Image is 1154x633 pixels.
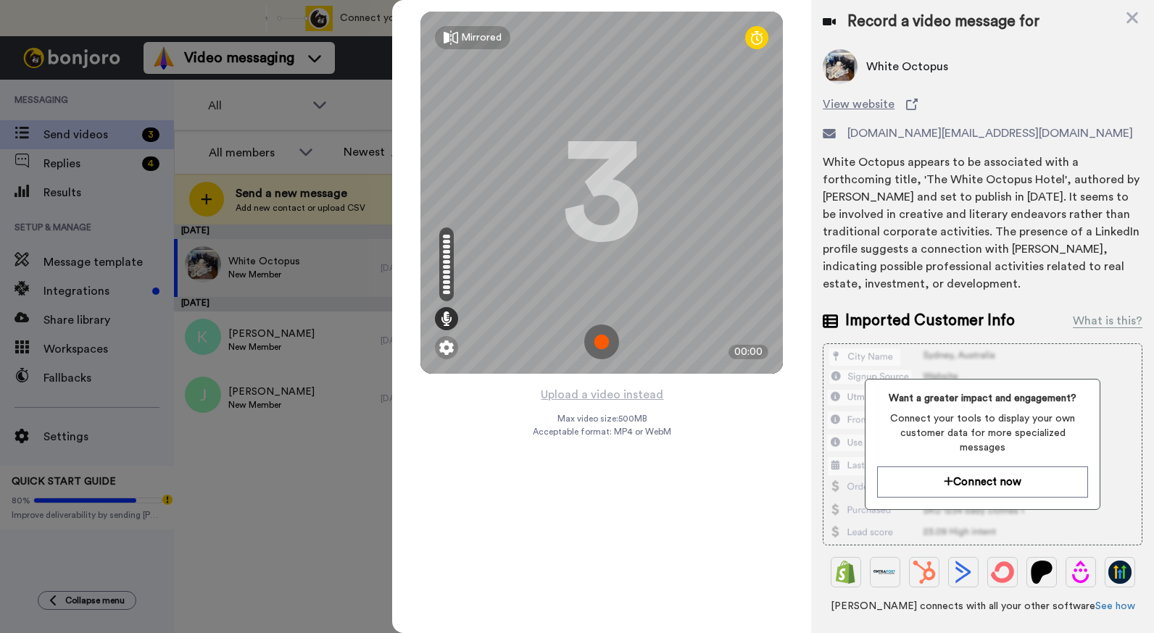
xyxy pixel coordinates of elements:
span: Connect your tools to display your own customer data for more specialized messages [877,411,1088,455]
img: Ontraport [873,561,897,584]
img: ActiveCampaign [952,561,975,584]
span: Want a greater impact and engagement? [877,391,1088,406]
img: Drip [1069,561,1092,584]
div: White Octopus appears to be associated with a forthcoming title, 'The White Octopus Hotel', autho... [823,154,1142,293]
div: 3 [562,138,642,247]
span: GIF Signature Maker Inject some fun into your emails and get more replies along the way, with you... [47,41,234,96]
img: Patreon [1030,561,1053,584]
span: Max video size: 500 MB [557,413,647,424]
img: ic_gear.svg [439,340,454,355]
div: What is this? [1073,312,1142,330]
span: Imported Customer Info [845,310,1015,332]
button: Upload a video instead [536,385,668,404]
div: message notification from Grant, 1w ago. GIF Signature Maker Inject some fun into your emails and... [6,29,284,78]
img: ConvertKit [991,561,1014,584]
img: Shopify [834,561,858,584]
span: Acceptable format: MP4 or WebM [533,426,671,437]
a: See how [1095,601,1135,611]
div: 00:00 [728,345,768,359]
button: Connect now [877,466,1088,498]
span: [DOMAIN_NAME][EMAIL_ADDRESS][DOMAIN_NAME] [847,125,1133,142]
img: Hubspot [913,561,936,584]
img: Profile image for Grant [17,42,40,65]
img: ic_record_start.svg [584,324,619,359]
img: GoHighLevel [1108,561,1132,584]
p: Message from Grant, sent 1w ago [47,54,236,67]
span: [PERSON_NAME] connects with all your other software [823,599,1142,613]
